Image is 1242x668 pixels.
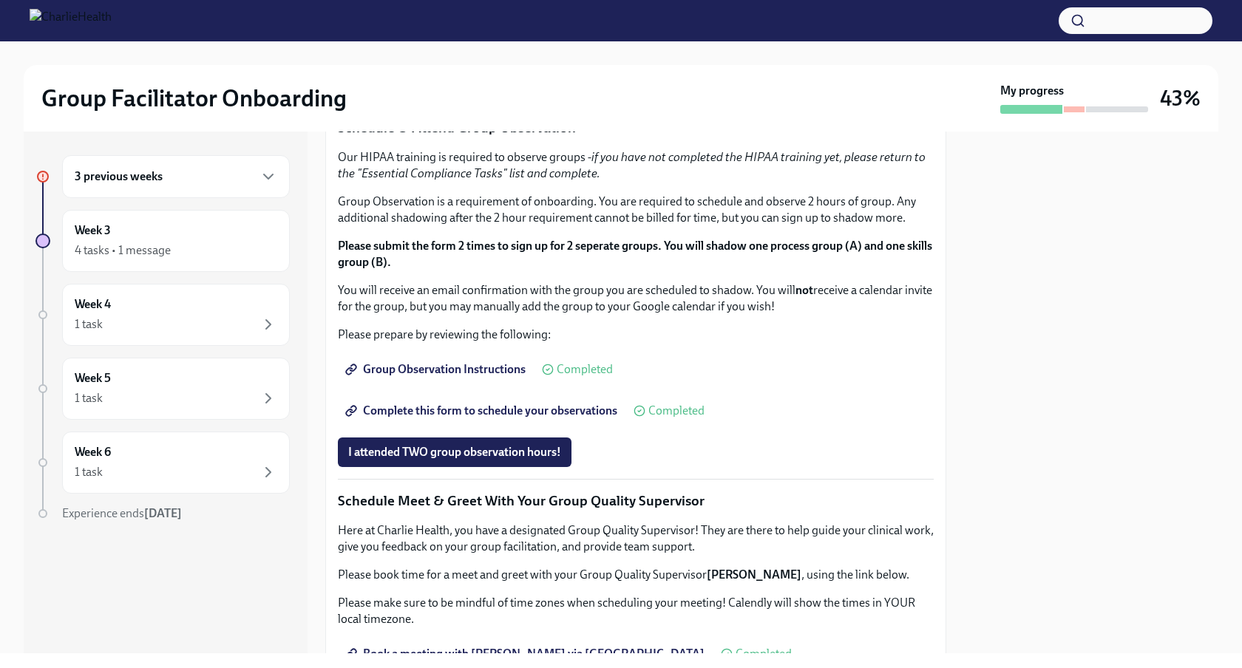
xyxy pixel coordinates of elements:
p: Please make sure to be mindful of time zones when scheduling your meeting! Calendly will show the... [338,595,934,627]
p: Please book time for a meet and greet with your Group Quality Supervisor , using the link below. [338,567,934,583]
strong: [DATE] [144,506,182,520]
p: Please prepare by reviewing the following: [338,327,934,343]
img: CharlieHealth [30,9,112,33]
p: You will receive an email confirmation with the group you are scheduled to shadow. You will recei... [338,282,934,315]
span: Completed [557,364,613,375]
h3: 43% [1160,85,1201,112]
div: 3 previous weeks [62,155,290,198]
a: Group Observation Instructions [338,355,536,384]
span: Completed [736,648,792,660]
span: I attended TWO group observation hours! [348,445,561,460]
span: Complete this form to schedule your observations [348,403,617,418]
p: Our HIPAA training is required to observe groups - [338,149,934,182]
p: Group Observation is a requirement of onboarding. You are required to schedule and observe 2 hour... [338,194,934,226]
h6: Week 4 [75,296,111,313]
span: Experience ends [62,506,182,520]
span: Group Observation Instructions [348,362,526,377]
strong: Please submit the form 2 times to sign up for 2 seperate groups. You will shadow one process grou... [338,239,932,269]
a: Complete this form to schedule your observations [338,396,628,426]
p: Here at Charlie Health, you have a designated Group Quality Supervisor! They are there to help gu... [338,522,934,555]
h6: Week 6 [75,444,111,460]
span: Completed [648,405,705,417]
div: 4 tasks • 1 message [75,242,171,259]
h6: 3 previous weeks [75,168,163,185]
div: 1 task [75,390,103,406]
em: if you have not completed the HIPAA training yet, please return to the "Essential Compliance Task... [338,150,926,180]
div: 1 task [75,316,103,333]
span: Book a meeting with [PERSON_NAME] via [GEOGRAPHIC_DATA] [348,647,705,661]
a: Week 41 task [35,284,290,346]
strong: not [795,283,813,297]
button: I attended TWO group observation hours! [338,437,571,467]
h6: Week 5 [75,370,111,386]
h6: Week 3 [75,222,111,239]
div: 1 task [75,464,103,480]
h2: Group Facilitator Onboarding [41,83,347,113]
a: Week 34 tasks • 1 message [35,210,290,272]
p: Schedule Meet & Greet With Your Group Quality Supervisor [338,491,934,511]
a: Week 61 task [35,432,290,494]
a: Week 51 task [35,358,290,420]
strong: [PERSON_NAME] [707,568,801,582]
strong: My progress [1000,83,1064,99]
